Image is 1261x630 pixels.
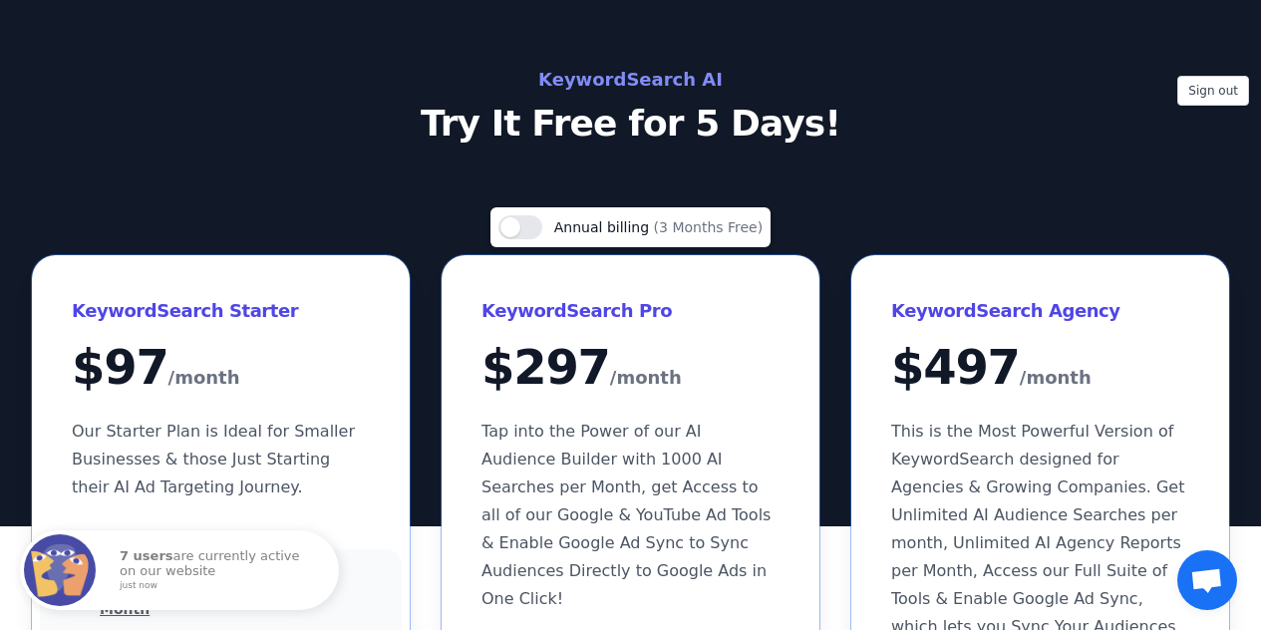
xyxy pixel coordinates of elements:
[72,295,370,327] h3: KeywordSearch Starter
[72,422,355,496] span: Our Starter Plan is Ideal for Smaller Businesses & those Just Starting their AI Ad Targeting Jour...
[120,581,313,591] small: just now
[891,343,1189,394] div: $ 497
[72,343,370,394] div: $ 97
[481,422,771,608] span: Tap into the Power of our AI Audience Builder with 1000 AI Searches per Month, get Access to all ...
[184,64,1078,96] h2: KeywordSearch AI
[654,219,764,235] span: (3 Months Free)
[481,295,780,327] h3: KeywordSearch Pro
[184,104,1078,144] p: Try It Free for 5 Days!
[481,343,780,394] div: $ 297
[1177,76,1249,106] button: Sign out
[120,548,173,563] strong: 7 users
[168,362,240,394] span: /month
[1020,362,1092,394] span: /month
[120,549,319,590] p: are currently active on our website
[891,295,1189,327] h3: KeywordSearch Agency
[610,362,682,394] span: /month
[1177,550,1237,610] a: Open chat
[554,219,654,235] span: Annual billing
[24,534,96,606] img: Fomo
